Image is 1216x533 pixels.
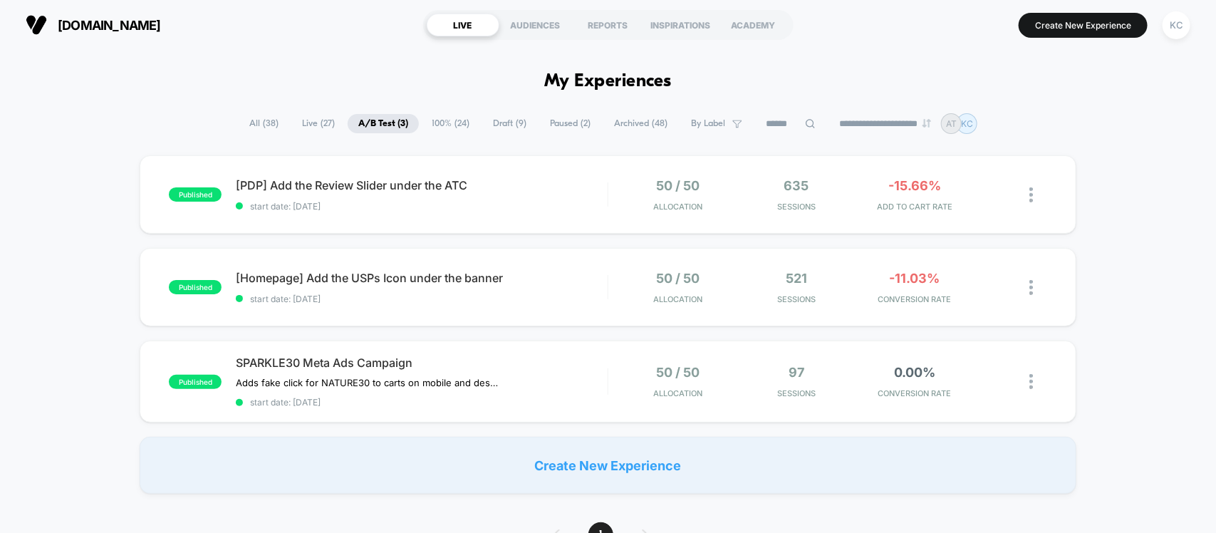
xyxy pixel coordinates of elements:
[236,178,607,192] span: [PDP] Add the Review Slider under the ATC
[717,14,790,36] div: ACADEMY
[1163,11,1190,39] div: KC
[657,178,700,193] span: 50 / 50
[1029,280,1033,295] img: close
[1029,187,1033,202] img: close
[58,18,161,33] span: [DOMAIN_NAME]
[654,388,703,398] span: Allocation
[603,114,678,133] span: Archived ( 48 )
[236,201,607,212] span: start date: [DATE]
[572,14,645,36] div: REPORTS
[894,365,935,380] span: 0.00%
[427,14,499,36] div: LIVE
[789,365,804,380] span: 97
[169,375,222,389] span: published
[236,294,607,304] span: start date: [DATE]
[169,187,222,202] span: published
[539,114,601,133] span: Paused ( 2 )
[859,294,970,304] span: CONVERSION RATE
[786,271,807,286] span: 521
[657,271,700,286] span: 50 / 50
[239,114,289,133] span: All ( 38 )
[654,294,703,304] span: Allocation
[645,14,717,36] div: INSPIRATIONS
[946,118,957,129] p: AT
[784,178,809,193] span: 635
[140,437,1076,494] div: Create New Experience
[21,14,165,36] button: [DOMAIN_NAME]
[654,202,703,212] span: Allocation
[1029,374,1033,389] img: close
[859,388,970,398] span: CONVERSION RATE
[741,202,852,212] span: Sessions
[26,14,47,36] img: Visually logo
[961,118,973,129] p: KC
[923,119,931,128] img: end
[348,114,419,133] span: A/B Test ( 3 )
[236,356,607,370] span: SPARKLE30 Meta Ads Campaign
[499,14,572,36] div: AUDIENCES
[291,114,345,133] span: Live ( 27 )
[1019,13,1148,38] button: Create New Experience
[859,202,970,212] span: ADD TO CART RATE
[169,280,222,294] span: published
[890,271,940,286] span: -11.03%
[544,71,672,92] h1: My Experiences
[482,114,537,133] span: Draft ( 9 )
[657,365,700,380] span: 50 / 50
[421,114,480,133] span: 100% ( 24 )
[741,294,852,304] span: Sessions
[691,118,725,129] span: By Label
[236,377,500,388] span: Adds fake click for NATURE30 to carts on mobile and desktop and changes the DISCOUNT CODE text to...
[741,388,852,398] span: Sessions
[236,397,607,408] span: start date: [DATE]
[236,271,607,285] span: [Homepage] Add the USPs Icon under the banner
[1158,11,1195,40] button: KC
[888,178,941,193] span: -15.66%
